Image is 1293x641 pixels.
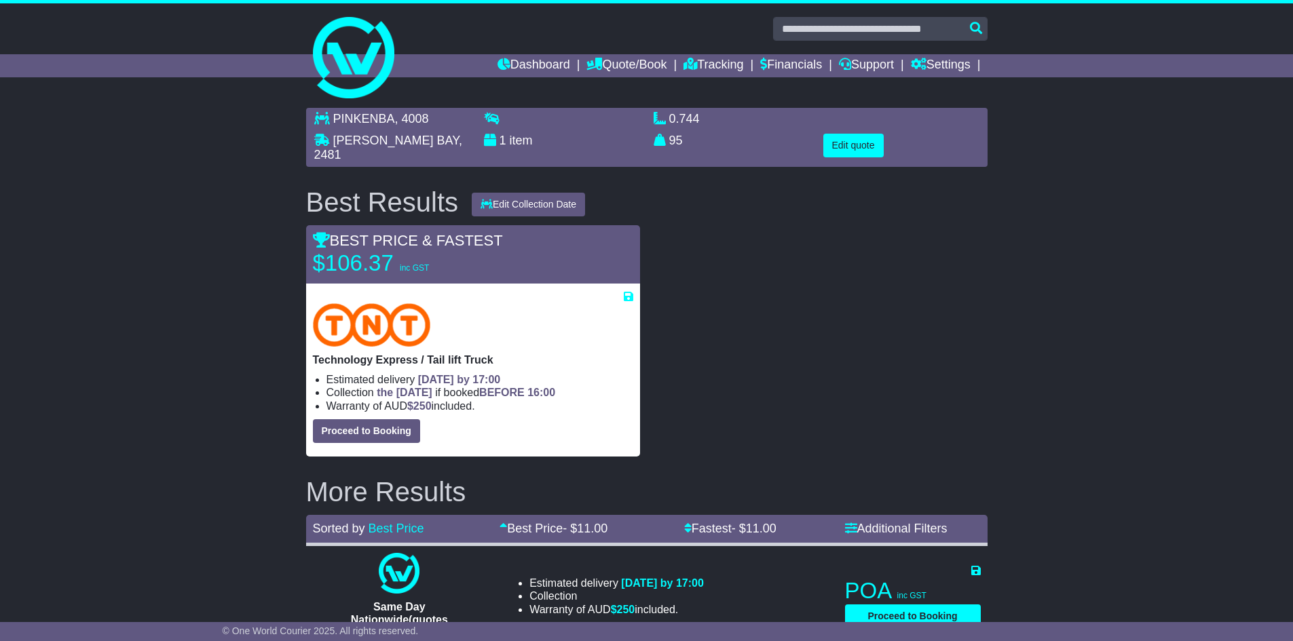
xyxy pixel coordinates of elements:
span: - $ [563,522,607,535]
span: if booked [377,387,555,398]
span: [PERSON_NAME] BAY [333,134,459,147]
span: 95 [669,134,683,147]
span: , 4008 [395,112,429,125]
li: Estimated delivery [326,373,633,386]
span: 250 [413,400,432,412]
span: 11.00 [577,522,607,535]
span: inc GST [400,263,429,273]
span: © One World Courier 2025. All rights reserved. [223,625,419,636]
span: 11.00 [746,522,776,535]
img: One World Courier: Same Day Nationwide(quotes take 0.5-1 hour) [379,553,419,594]
span: BEST PRICE & FASTEST [313,232,503,249]
button: Edit quote [823,134,884,157]
li: Collection [326,386,633,399]
span: inc GST [897,591,926,600]
span: 0.744 [669,112,700,125]
a: Dashboard [498,54,570,77]
span: item [510,134,533,147]
span: [DATE] by 17:00 [418,374,501,385]
button: Proceed to Booking [313,419,420,443]
span: BEFORE [479,387,525,398]
li: Warranty of AUD included. [326,400,633,412]
p: POA [845,577,981,604]
button: Proceed to Booking [845,604,981,628]
a: Quote/Book [586,54,667,77]
span: Sorted by [313,522,365,535]
span: the [DATE] [377,387,432,398]
li: Estimated delivery [529,577,704,589]
span: - $ [732,522,776,535]
button: Edit Collection Date [472,193,585,216]
a: Financials [760,54,822,77]
li: Collection [529,589,704,602]
span: [DATE] by 17:00 [621,577,704,589]
a: Support [839,54,894,77]
span: 16:00 [527,387,555,398]
p: $106.37 [313,250,483,277]
span: PINKENBA [333,112,395,125]
a: Best Price- $11.00 [500,522,607,535]
a: Tracking [683,54,743,77]
div: Best Results [299,187,466,217]
span: 1 [500,134,506,147]
a: Additional Filters [845,522,948,535]
a: Fastest- $11.00 [684,522,776,535]
span: $ [407,400,432,412]
p: Technology Express / Tail lift Truck [313,353,633,366]
span: 250 [617,604,635,615]
span: , 2481 [314,134,462,162]
a: Settings [911,54,971,77]
a: Best Price [369,522,424,535]
h2: More Results [306,477,988,507]
span: Same Day Nationwide(quotes take 0.5-1 hour) [351,601,448,638]
span: $ [611,604,635,615]
img: TNT Domestic: Technology Express / Tail lift Truck [313,303,431,347]
li: Warranty of AUD included. [529,603,704,616]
